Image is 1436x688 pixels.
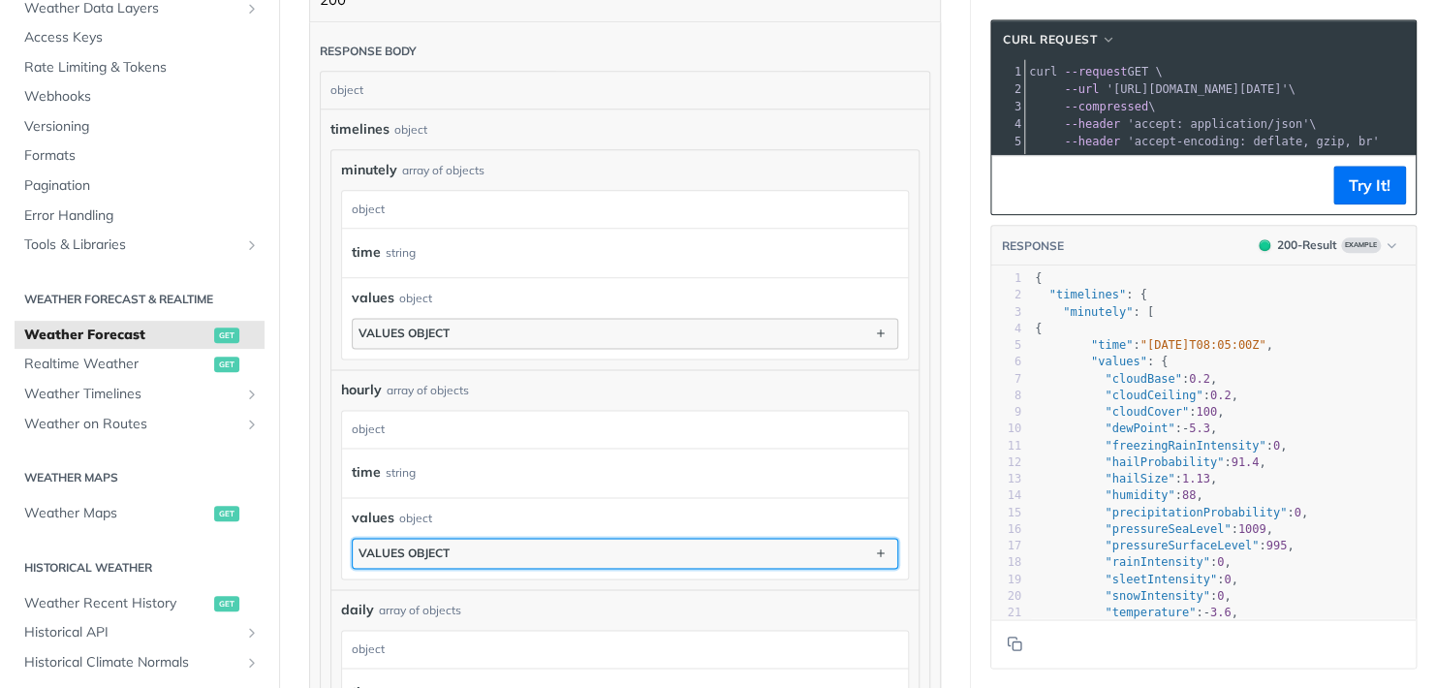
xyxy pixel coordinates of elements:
span: 200 [1259,239,1270,251]
span: Weather Forecast [24,326,209,345]
span: hourly [341,380,382,400]
span: 'accept-encoding: deflate, gzip, br' [1127,135,1379,148]
a: Webhooks [15,82,265,111]
span: Weather on Routes [24,415,239,434]
span: Weather Timelines [24,385,239,404]
span: : , [1035,338,1273,352]
span: get [214,328,239,343]
span: : { [1035,288,1147,301]
div: 2 [991,287,1021,303]
div: 18 [991,554,1021,571]
span: get [214,506,239,521]
span: 88 [1182,488,1196,502]
span: "minutely" [1063,305,1133,319]
span: 3.6 [1210,606,1232,619]
button: 200200-ResultExample [1249,235,1406,255]
span: "cloudCeiling" [1105,389,1202,402]
button: cURL Request [996,30,1122,49]
button: Copy to clipboard [1001,171,1028,200]
span: : , [1035,389,1238,402]
span: Versioning [24,117,260,137]
span: "temperature" [1105,606,1196,619]
span: "freezingRainIntensity" [1105,439,1265,453]
button: Show subpages for Historical API [244,625,260,641]
div: string [386,238,416,266]
button: Show subpages for Tools & Libraries [244,237,260,253]
div: array of objects [387,382,469,399]
span: \ [1029,100,1155,113]
span: : , [1035,439,1287,453]
span: minutely [341,160,397,180]
button: Show subpages for Weather Data Layers [244,1,260,16]
div: values object [359,326,450,340]
label: time [352,238,381,266]
span: "[DATE]T08:05:00Z" [1139,338,1265,352]
span: "cloudCover" [1105,405,1189,419]
button: values object [353,319,897,348]
span: : , [1035,539,1294,552]
span: "timelines" [1048,288,1125,301]
div: object [342,411,903,448]
button: Copy to clipboard [1001,629,1028,658]
span: { [1035,322,1042,335]
div: 17 [991,538,1021,554]
span: Webhooks [24,87,260,107]
div: 14 [991,487,1021,504]
span: 100 [1196,405,1217,419]
span: : , [1035,606,1238,619]
span: --url [1064,82,1099,96]
span: "snowIntensity" [1105,589,1209,603]
a: Historical Climate NormalsShow subpages for Historical Climate Normals [15,648,265,677]
span: Realtime Weather [24,355,209,374]
div: 1 [991,270,1021,287]
div: 13 [991,471,1021,487]
div: 19 [991,572,1021,588]
span: Error Handling [24,206,260,226]
span: Example [1341,237,1381,253]
a: Rate Limiting & Tokens [15,53,265,82]
span: : , [1035,589,1231,603]
h2: Weather Maps [15,469,265,486]
span: : , [1035,555,1231,569]
span: 0.2 [1210,389,1232,402]
span: "rainIntensity" [1105,555,1209,569]
span: Weather Recent History [24,594,209,613]
span: --request [1064,65,1127,78]
span: Weather Maps [24,504,209,523]
span: 0 [1217,589,1224,603]
span: "hailSize" [1105,472,1174,485]
span: get [214,596,239,611]
span: "values" [1091,355,1147,368]
div: 4 [991,321,1021,337]
button: Try It! [1333,166,1406,204]
button: RESPONSE [1001,236,1065,256]
span: "sleetIntensity" [1105,573,1217,586]
div: values object [359,546,450,560]
span: Tools & Libraries [24,235,239,255]
span: \ [1029,82,1296,96]
div: 3 [991,304,1021,321]
span: "precipitationProbability" [1105,506,1287,519]
span: "pressureSeaLevel" [1105,522,1231,536]
div: string [386,458,416,486]
span: "pressureSurfaceLevel" [1105,539,1259,552]
span: 'accept: application/json' [1127,117,1309,131]
span: 0.2 [1189,372,1210,386]
a: Weather Recent Historyget [15,589,265,618]
span: daily [341,600,374,620]
a: Weather on RoutesShow subpages for Weather on Routes [15,410,265,439]
div: 3 [991,98,1024,115]
div: Response body [320,43,417,60]
span: --header [1064,117,1120,131]
label: time [352,458,381,486]
span: curl [1029,65,1057,78]
span: Historical Climate Normals [24,653,239,672]
div: 8 [991,388,1021,404]
a: Weather Forecastget [15,321,265,350]
span: 1009 [1238,522,1266,536]
a: Access Keys [15,23,265,52]
span: Formats [24,146,260,166]
div: object [399,510,432,527]
span: 0 [1224,573,1231,586]
div: array of objects [402,162,484,179]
